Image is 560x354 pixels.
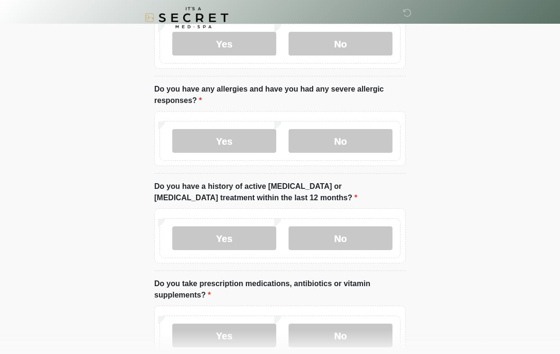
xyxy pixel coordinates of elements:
label: Yes [172,227,276,251]
img: It's A Secret Med Spa Logo [145,7,228,28]
label: Yes [172,32,276,56]
label: Do you take prescription medications, antibiotics or vitamin supplements? [154,279,406,301]
label: Do you have a history of active [MEDICAL_DATA] or [MEDICAL_DATA] treatment within the last 12 mon... [154,181,406,204]
label: No [289,324,392,348]
label: No [289,227,392,251]
label: Do you have any allergies and have you had any severe allergic responses? [154,84,406,107]
label: No [289,130,392,153]
label: Yes [172,130,276,153]
label: Yes [172,324,276,348]
label: No [289,32,392,56]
